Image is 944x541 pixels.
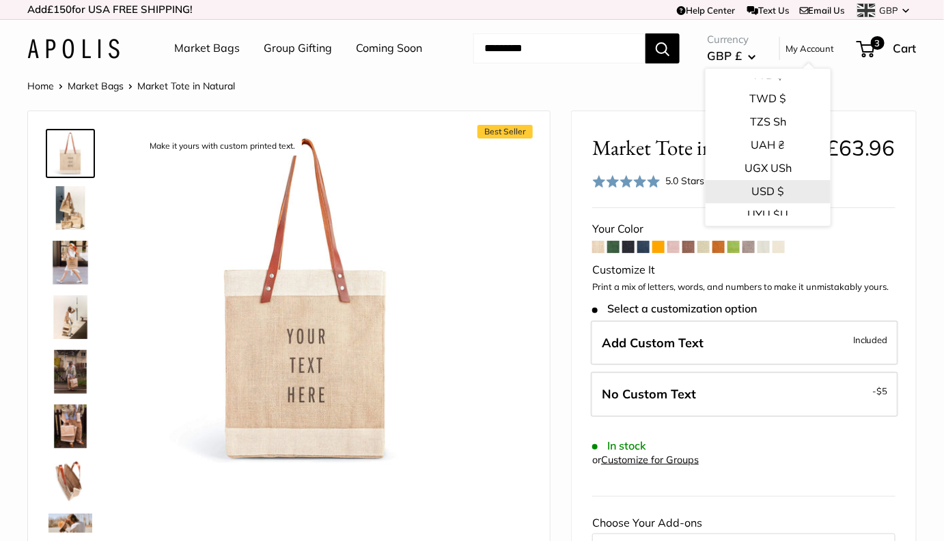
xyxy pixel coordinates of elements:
a: 3 Cart [858,38,917,59]
a: Market Bags [68,80,124,92]
a: Text Us [747,5,789,16]
span: Best Seller [477,125,533,138]
a: description_Effortless style that elevates every moment [46,293,95,342]
a: Coming Soon [356,38,422,59]
a: description_The Original Market bag in its 4 native styles [46,184,95,233]
button: TWD $ [706,87,831,111]
p: Print a mix of letters, words, and numbers to make it unmistakably yours. [592,280,896,294]
button: USD $ [706,180,831,203]
img: description_The Original Market bag in its 4 native styles [48,186,92,230]
a: Market Bags [174,38,240,59]
span: Select a customization option [592,302,757,315]
a: Help Center [677,5,735,16]
img: Apolis [27,39,120,59]
span: Market Tote in Natural [137,80,235,92]
a: Customize for Groups [601,454,699,466]
img: description_Effortless style that elevates every moment [48,295,92,339]
a: description_Make it yours with custom printed text. [46,129,95,178]
span: $5 [877,385,888,396]
a: description_Water resistant inner liner. [46,456,95,506]
span: Cart [893,41,917,55]
button: UAH ₴ [706,134,831,157]
label: Add Custom Text [591,321,898,366]
button: Search [645,33,680,63]
img: Market Tote in Natural [48,405,92,448]
a: My Account [786,40,834,57]
span: GBP [880,5,898,16]
span: GBP £ [707,48,742,63]
span: £63.96 [826,134,896,161]
button: UGX USh [706,157,831,180]
a: Group Gifting [264,38,332,59]
span: No Custom Text [602,386,696,402]
span: Add Custom Text [602,335,704,351]
img: Market Tote in Natural [48,241,92,284]
div: 5.0 Stars (111 Reviews) [592,171,770,191]
div: Customize It [592,260,896,280]
a: Home [27,80,54,92]
a: Email Us [800,5,845,16]
span: Market Tote in Natural [592,135,815,160]
a: Market Tote in Natural [46,238,95,287]
div: 5.0 Stars (111 Reviews) [666,173,770,188]
label: Leave Blank [591,372,898,417]
span: - [873,383,888,399]
div: Make it yours with custom printed text. [143,137,302,156]
button: TZS Sh [706,111,831,134]
a: Market Tote in Natural [46,347,95,396]
span: £150 [47,3,72,16]
img: description_Make it yours with custom printed text. [48,132,92,175]
img: description_Water resistant inner liner. [48,459,92,503]
input: Search... [473,33,645,63]
span: Included [853,332,888,348]
span: Currency [707,30,756,49]
span: 3 [871,36,885,50]
span: In stock [592,439,646,452]
div: or [592,451,699,469]
div: Your Color [592,219,896,239]
button: UYU $U [706,203,831,226]
img: description_Make it yours with custom printed text. [137,132,474,468]
img: Market Tote in Natural [48,350,92,394]
button: GBP £ [707,45,756,67]
nav: Breadcrumb [27,77,235,95]
a: Market Tote in Natural [46,402,95,451]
